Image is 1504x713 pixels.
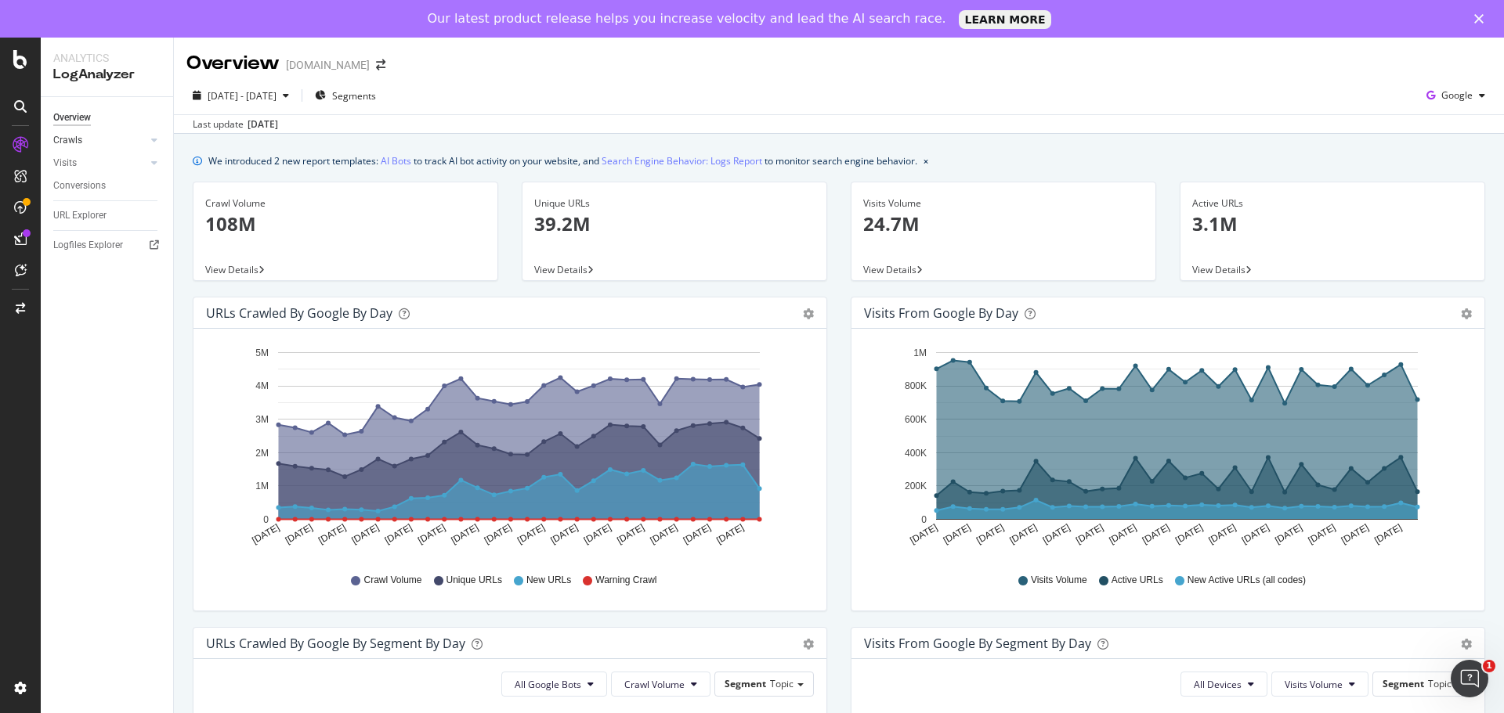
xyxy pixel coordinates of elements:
[1461,308,1472,319] div: gear
[206,341,808,559] svg: A chart.
[309,83,382,108] button: Segments
[1483,660,1495,672] span: 1
[1031,574,1087,587] span: Visits Volume
[53,132,146,149] a: Crawls
[53,132,82,149] div: Crawls
[649,522,680,546] text: [DATE]
[615,522,646,546] text: [DATE]
[53,110,91,126] div: Overview
[53,155,77,171] div: Visits
[942,522,973,546] text: [DATE]
[1192,196,1473,211] div: Active URLs
[53,237,123,254] div: Logfiles Explorer
[714,522,746,546] text: [DATE]
[381,153,411,169] a: AI Bots
[548,522,580,546] text: [DATE]
[1141,522,1172,546] text: [DATE]
[534,263,587,276] span: View Details
[905,381,927,392] text: 800K
[905,414,927,425] text: 600K
[428,11,946,27] div: Our latest product release helps you increase velocity and lead the AI search race.
[1372,522,1404,546] text: [DATE]
[681,522,713,546] text: [DATE]
[1206,522,1238,546] text: [DATE]
[913,347,927,358] text: 1M
[1007,522,1039,546] text: [DATE]
[611,672,710,697] button: Crawl Volume
[1074,522,1105,546] text: [DATE]
[1307,522,1338,546] text: [DATE]
[205,211,486,237] p: 108M
[255,414,269,425] text: 3M
[1192,211,1473,237] p: 3.1M
[595,574,656,587] span: Warning Crawl
[920,149,932,172] button: close banner
[803,308,814,319] div: gear
[53,207,107,224] div: URL Explorer
[286,57,370,73] div: [DOMAIN_NAME]
[1285,678,1343,691] span: Visits Volume
[515,678,581,691] span: All Google Bots
[255,481,269,492] text: 1M
[905,448,927,459] text: 400K
[53,155,146,171] a: Visits
[863,196,1144,211] div: Visits Volume
[1474,14,1490,23] div: Close
[250,522,281,546] text: [DATE]
[1107,522,1138,546] text: [DATE]
[864,305,1018,321] div: Visits from Google by day
[483,522,514,546] text: [DATE]
[1112,574,1163,587] span: Active URLs
[921,514,927,525] text: 0
[725,677,766,690] span: Segment
[255,448,269,459] text: 2M
[205,196,486,211] div: Crawl Volume
[208,153,917,169] div: We introduced 2 new report templates: to track AI bot activity on your website, and to monitor se...
[501,672,607,697] button: All Google Bots
[208,89,277,103] span: [DATE] - [DATE]
[53,50,161,66] div: Analytics
[363,574,421,587] span: Crawl Volume
[864,636,1091,651] div: Visits from Google By Segment By Day
[770,677,794,690] span: Topic
[263,514,269,525] text: 0
[449,522,480,546] text: [DATE]
[974,522,1006,546] text: [DATE]
[53,110,162,126] a: Overview
[193,153,1485,169] div: info banner
[1273,522,1304,546] text: [DATE]
[1441,88,1473,102] span: Google
[602,153,762,169] a: Search Engine Behavior: Logs Report
[959,10,1052,29] a: LEARN MORE
[624,678,685,691] span: Crawl Volume
[186,50,280,77] div: Overview
[53,178,162,194] a: Conversions
[1240,522,1271,546] text: [DATE]
[332,89,376,103] span: Segments
[582,522,613,546] text: [DATE]
[1194,678,1242,691] span: All Devices
[376,59,385,70] div: arrow-right-arrow-left
[864,341,1466,559] svg: A chart.
[1192,263,1245,276] span: View Details
[1271,672,1368,697] button: Visits Volume
[193,117,278,131] div: Last update
[446,574,502,587] span: Unique URLs
[205,263,258,276] span: View Details
[1339,522,1371,546] text: [DATE]
[383,522,414,546] text: [DATE]
[1461,639,1472,650] div: gear
[908,522,939,546] text: [DATE]
[186,83,295,108] button: [DATE] - [DATE]
[53,178,106,194] div: Conversions
[206,305,392,321] div: URLs Crawled by Google by day
[1451,660,1488,697] iframe: Intercom live chat
[1041,522,1072,546] text: [DATE]
[1428,677,1452,690] span: Topic
[526,574,571,587] span: New URLs
[248,117,278,131] div: [DATE]
[803,639,814,650] div: gear
[534,196,815,211] div: Unique URLs
[255,347,269,358] text: 5M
